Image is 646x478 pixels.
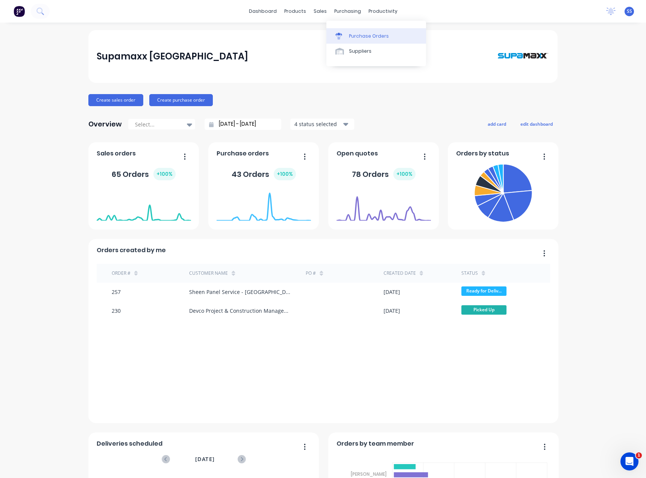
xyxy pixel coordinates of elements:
[112,168,176,180] div: 65 Orders
[112,288,121,296] div: 257
[153,168,176,180] div: + 100 %
[393,168,416,180] div: + 100 %
[274,168,296,180] div: + 100 %
[97,439,162,448] span: Deliveries scheduled
[189,307,291,315] div: Devco Project & Construction Management
[88,94,143,106] button: Create sales order
[461,305,506,315] span: Picked Up
[310,6,331,17] div: sales
[189,270,228,277] div: Customer Name
[306,270,316,277] div: PO #
[516,119,558,129] button: edit dashboard
[627,8,632,15] span: SS
[217,149,269,158] span: Purchase orders
[351,471,387,477] tspan: [PERSON_NAME]
[195,455,215,463] span: [DATE]
[636,452,642,458] span: 1
[88,117,122,132] div: Overview
[189,288,291,296] div: Sheen Panel Service - [GEOGRAPHIC_DATA]
[620,452,638,470] iframe: Intercom live chat
[497,38,549,75] img: Supamaxx Australia
[337,439,414,448] span: Orders by team member
[349,33,389,40] div: Purchase Orders
[331,6,365,17] div: purchasing
[112,270,130,277] div: Order #
[384,307,400,315] div: [DATE]
[461,270,478,277] div: status
[456,149,509,158] span: Orders by status
[384,288,400,296] div: [DATE]
[326,44,426,59] a: Suppliers
[245,6,281,17] a: dashboard
[281,6,310,17] div: products
[483,119,511,129] button: add card
[384,270,416,277] div: Created date
[294,120,342,128] div: 4 status selected
[97,49,248,64] div: Supamaxx [GEOGRAPHIC_DATA]
[352,168,416,180] div: 78 Orders
[97,149,136,158] span: Sales orders
[349,48,372,55] div: Suppliers
[337,149,378,158] span: Open quotes
[461,286,506,296] span: Ready for Deliv...
[232,168,296,180] div: 43 Orders
[112,307,121,315] div: 230
[326,28,426,43] a: Purchase Orders
[365,6,401,17] div: productivity
[149,94,213,106] button: Create purchase order
[290,119,354,130] button: 4 status selected
[14,6,25,17] img: Factory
